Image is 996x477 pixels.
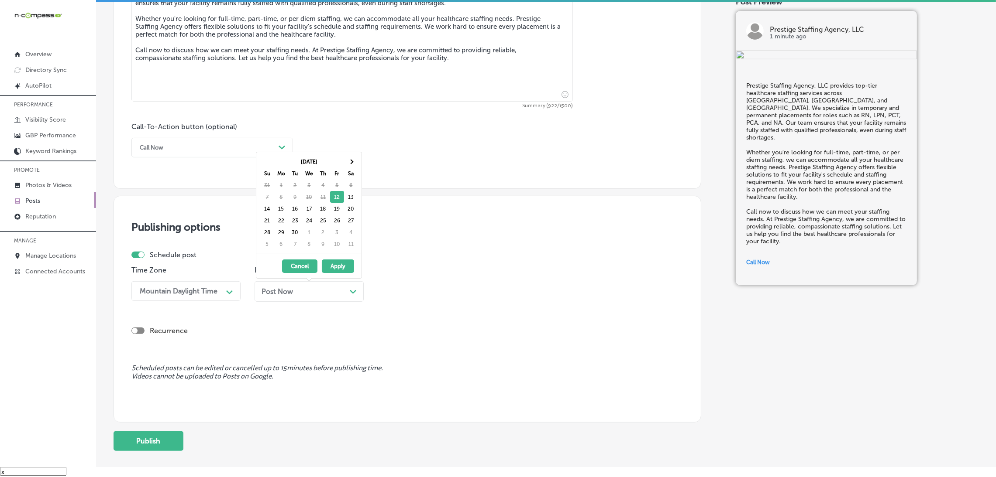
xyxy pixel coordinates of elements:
p: Directory Sync [25,66,67,74]
td: 26 [330,215,344,226]
img: 660ab0bf-5cc7-4cb8-ba1c-48b5ae0f18e60NCTV_CLogo_TV_Black_-500x88.png [14,11,62,20]
td: 3 [302,179,316,191]
td: 20 [344,203,358,215]
td: 31 [260,179,274,191]
td: 6 [344,179,358,191]
td: 24 [302,215,316,226]
th: Su [260,167,274,179]
td: 18 [316,203,330,215]
button: Cancel [282,259,317,273]
td: 12 [330,191,344,203]
p: Manage Locations [25,252,76,259]
td: 19 [330,203,344,215]
td: 14 [260,203,274,215]
p: Photos & Videos [25,181,72,189]
td: 4 [316,179,330,191]
span: Call Now [746,259,770,266]
th: Tu [288,167,302,179]
td: 11 [344,238,358,250]
td: 27 [344,215,358,226]
label: Recurrence [150,327,188,335]
td: 1 [302,226,316,238]
td: 10 [330,238,344,250]
span: Insert emoji [558,89,569,100]
p: Reputation [25,213,56,220]
td: 17 [302,203,316,215]
p: Keyword Rankings [25,147,76,155]
td: 15 [274,203,288,215]
p: AutoPilot [25,82,52,89]
td: 6 [274,238,288,250]
td: 29 [274,226,288,238]
td: 9 [288,191,302,203]
td: 21 [260,215,274,226]
p: Time Zone [131,266,241,274]
td: 8 [274,191,288,203]
label: Schedule post [150,251,196,259]
th: Fr [330,167,344,179]
td: 23 [288,215,302,226]
td: 25 [316,215,330,226]
td: 22 [274,215,288,226]
td: 1 [274,179,288,191]
img: logo [746,22,764,40]
td: 13 [344,191,358,203]
img: ad88cd50-d3e9-4d09-bfab-3dd0738cc1fa [736,51,917,61]
td: 8 [302,238,316,250]
p: Post on [255,266,364,274]
td: 2 [288,179,302,191]
span: Scheduled posts can be edited or cancelled up to 15 minutes before publishing time. Videos cannot... [131,364,683,381]
td: 16 [288,203,302,215]
h3: Publishing options [131,221,683,233]
p: GBP Performance [25,132,76,139]
label: Call-To-Action button (optional) [131,123,237,131]
span: Post Now [262,287,293,296]
td: 4 [344,226,358,238]
div: Call Now [140,144,163,151]
td: 9 [316,238,330,250]
th: [DATE] [274,156,344,167]
td: 5 [260,238,274,250]
th: Th [316,167,330,179]
td: 28 [260,226,274,238]
td: 10 [302,191,316,203]
th: Sa [344,167,358,179]
td: 11 [316,191,330,203]
p: Connected Accounts [25,268,85,275]
td: 2 [316,226,330,238]
h5: Prestige Staffing Agency, LLC provides top-tier healthcare staffing services across [GEOGRAPHIC_D... [746,82,906,245]
button: Apply [322,259,354,273]
p: Overview [25,51,52,58]
td: 5 [330,179,344,191]
p: Posts [25,197,40,204]
div: Mountain Daylight Time [140,287,217,295]
p: Prestige Staffing Agency, LLC [770,26,906,33]
td: 3 [330,226,344,238]
span: Summary (922/1500) [131,103,573,109]
th: Mo [274,167,288,179]
p: Visibility Score [25,116,66,123]
th: We [302,167,316,179]
td: 7 [288,238,302,250]
button: Publish [114,431,183,451]
td: 30 [288,226,302,238]
p: 1 minute ago [770,33,906,40]
td: 7 [260,191,274,203]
